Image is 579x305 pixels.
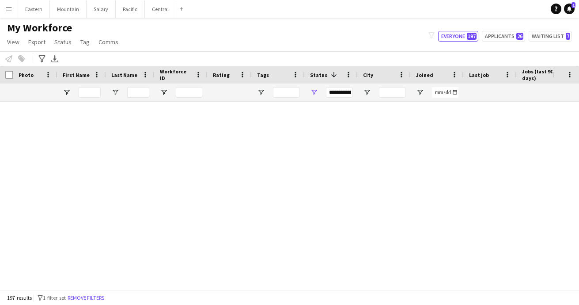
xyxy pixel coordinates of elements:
[467,33,477,40] span: 197
[54,38,72,46] span: Status
[25,36,49,48] a: Export
[571,2,575,8] span: 1
[522,68,558,81] span: Jobs (last 90 days)
[80,38,90,46] span: Tag
[257,88,265,96] button: Open Filter Menu
[7,38,19,46] span: View
[310,88,318,96] button: Open Filter Menu
[63,88,71,96] button: Open Filter Menu
[79,87,101,98] input: First Name Filter Input
[438,31,478,42] button: Everyone197
[273,87,299,98] input: Tags Filter Input
[416,72,433,78] span: Joined
[98,38,118,46] span: Comms
[18,0,50,18] button: Eastern
[482,31,525,42] button: Applicants26
[516,33,523,40] span: 26
[363,88,371,96] button: Open Filter Menu
[566,33,570,40] span: 7
[63,72,90,78] span: First Name
[432,87,458,98] input: Joined Filter Input
[37,53,47,64] app-action-btn: Advanced filters
[469,72,489,78] span: Last job
[87,0,116,18] button: Salary
[50,0,87,18] button: Mountain
[95,36,122,48] a: Comms
[7,21,72,34] span: My Workforce
[111,72,137,78] span: Last Name
[257,72,269,78] span: Tags
[4,36,23,48] a: View
[28,38,45,46] span: Export
[66,293,106,303] button: Remove filters
[145,0,176,18] button: Central
[19,72,34,78] span: Photo
[49,53,60,64] app-action-btn: Export XLSX
[176,87,202,98] input: Workforce ID Filter Input
[127,87,149,98] input: Last Name Filter Input
[310,72,327,78] span: Status
[77,36,93,48] a: Tag
[213,72,230,78] span: Rating
[529,31,572,42] button: Waiting list7
[111,88,119,96] button: Open Filter Menu
[51,36,75,48] a: Status
[363,72,373,78] span: City
[160,68,192,81] span: Workforce ID
[43,294,66,301] span: 1 filter set
[564,4,575,14] a: 1
[116,0,145,18] button: Pacific
[416,88,424,96] button: Open Filter Menu
[160,88,168,96] button: Open Filter Menu
[379,87,405,98] input: City Filter Input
